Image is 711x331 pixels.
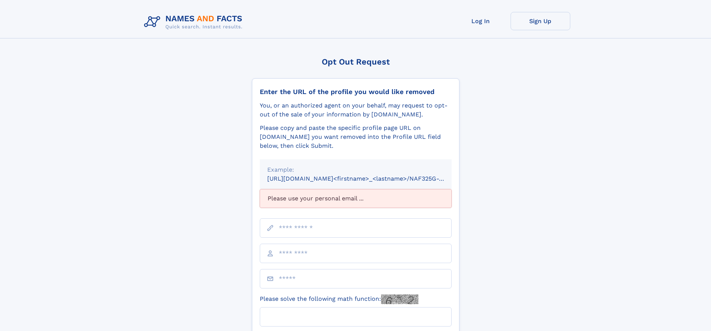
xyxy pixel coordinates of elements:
a: Sign Up [511,12,570,30]
div: You, or an authorized agent on your behalf, may request to opt-out of the sale of your informatio... [260,101,452,119]
div: Please copy and paste the specific profile page URL on [DOMAIN_NAME] you want removed into the Pr... [260,124,452,150]
label: Please solve the following math function: [260,294,418,304]
div: Example: [267,165,444,174]
div: Opt Out Request [252,57,459,66]
small: [URL][DOMAIN_NAME]<firstname>_<lastname>/NAF325G-xxxxxxxx [267,175,466,182]
img: Logo Names and Facts [141,12,249,32]
div: Enter the URL of the profile you would like removed [260,88,452,96]
a: Log In [451,12,511,30]
div: Please use your personal email ... [260,189,452,208]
